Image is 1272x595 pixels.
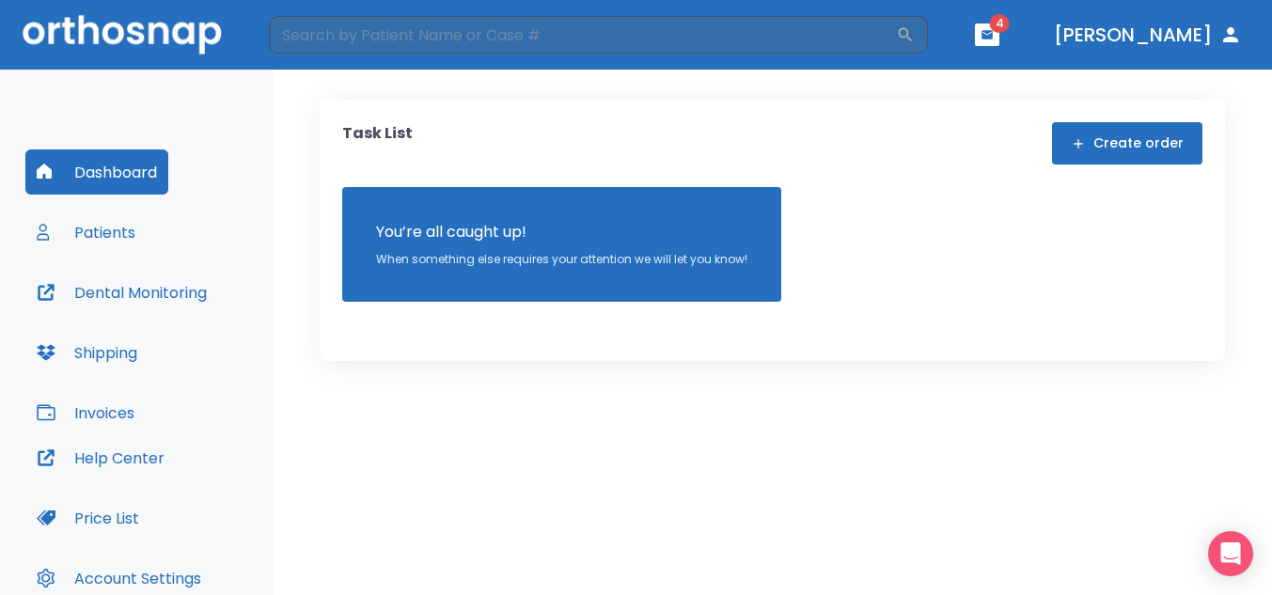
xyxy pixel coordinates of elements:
div: Open Intercom Messenger [1208,531,1253,576]
button: [PERSON_NAME] [1046,18,1249,52]
img: Orthosnap [23,15,222,54]
button: Dashboard [25,149,168,195]
input: Search by Patient Name or Case # [269,16,896,54]
span: 4 [990,14,1010,33]
button: Create order [1052,122,1202,164]
button: Shipping [25,330,149,375]
button: Price List [25,495,150,540]
button: Patients [25,210,147,255]
button: Help Center [25,435,176,480]
p: Task List [342,122,413,164]
p: When something else requires your attention we will let you know! [376,251,747,268]
p: You’re all caught up! [376,221,747,243]
button: Dental Monitoring [25,270,218,315]
button: Invoices [25,390,146,435]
